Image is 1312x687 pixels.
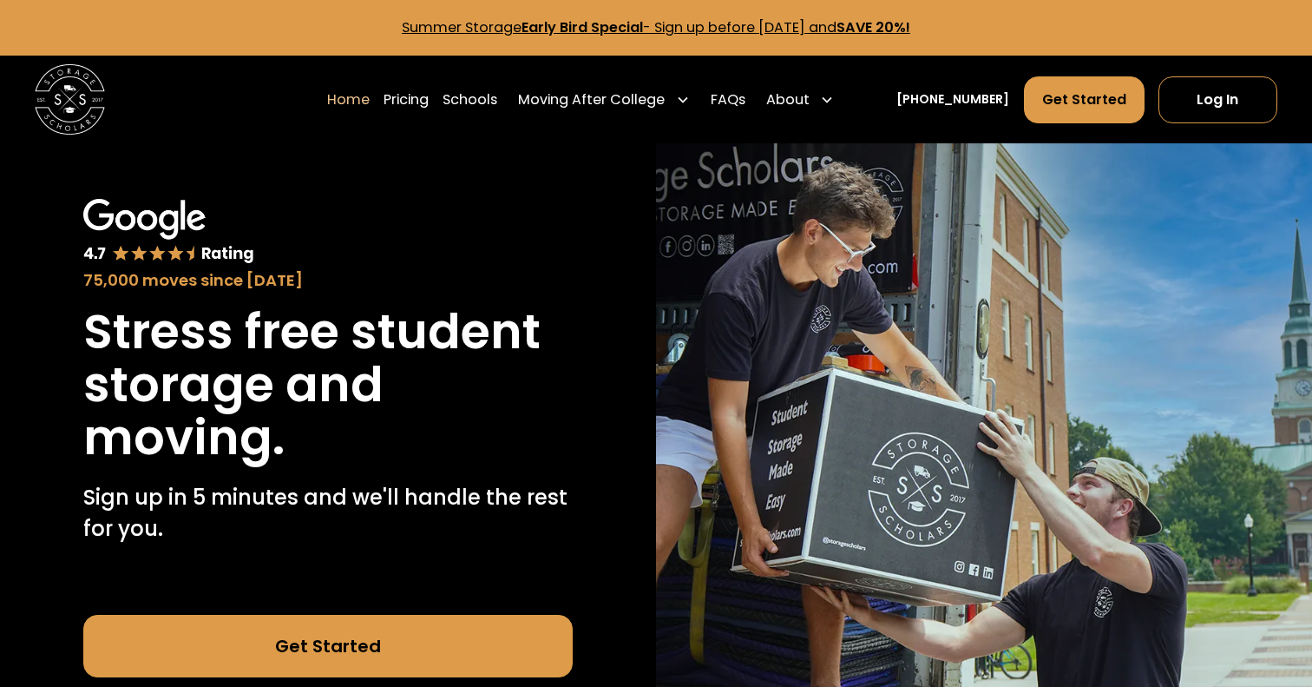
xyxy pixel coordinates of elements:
img: Storage Scholars main logo [35,64,105,135]
a: [PHONE_NUMBER] [896,90,1009,109]
p: Sign up in 5 minutes and we'll handle the rest for you. [83,482,573,545]
a: Home [327,76,370,124]
a: Summer StorageEarly Bird Special- Sign up before [DATE] andSAVE 20%! [402,17,910,37]
a: Get Started [1024,76,1145,123]
a: Schools [443,76,497,124]
div: Moving After College [518,89,665,110]
img: Google 4.7 star rating [83,199,254,264]
div: About [759,76,841,124]
strong: SAVE 20%! [836,17,910,37]
div: Moving After College [511,76,696,124]
a: Pricing [384,76,429,124]
div: 75,000 moves since [DATE] [83,268,573,292]
a: Log In [1158,76,1277,123]
strong: Early Bird Special [522,17,643,37]
a: FAQs [711,76,745,124]
a: home [35,64,105,135]
a: Get Started [83,615,573,677]
div: About [766,89,810,110]
h1: Stress free student storage and moving. [83,306,573,465]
